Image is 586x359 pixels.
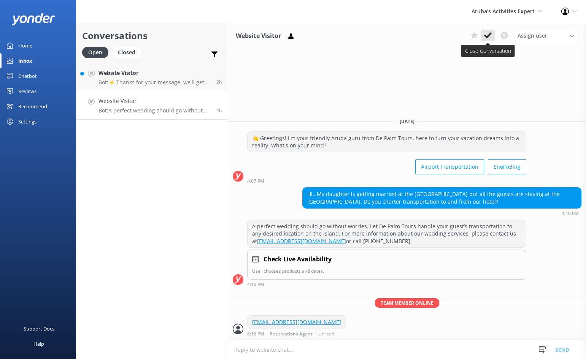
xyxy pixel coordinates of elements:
a: [EMAIL_ADDRESS][DOMAIN_NAME] [257,237,346,245]
strong: 4:07 PM [247,179,264,183]
div: Help [33,336,44,351]
h4: Website Visitor [98,69,211,77]
span: Aruba's Activities Expert [472,8,535,15]
span: • Unread [315,332,334,336]
div: Oct 13 2025 04:10pm (UTC -04:00) America/Caracas [302,210,581,216]
button: Snorkeling [488,159,526,174]
div: Chatbot [18,68,37,84]
div: Oct 13 2025 04:07pm (UTC -04:00) America/Caracas [247,178,526,183]
p: User chooses products and dates. [252,267,521,275]
p: Bot: A perfect wedding should go without worries. Let De Palm Tours handle your guest’s transport... [98,107,211,114]
div: Closed [112,47,141,58]
div: Inbox [18,53,32,68]
div: A perfect wedding should go without worries. Let De Palm Tours handle your guest’s transportation... [248,220,526,248]
a: Website VisitorBot:A perfect wedding should go without worries. Let De Palm Tours handle your gue... [76,91,228,120]
div: 👋 Greetings! I'm your friendly Aruba guru from De Palm Tours, here to turn your vacation dreams i... [248,132,526,152]
button: Airport Transportation [415,159,484,174]
a: Closed [112,48,145,56]
a: [EMAIL_ADDRESS][DOMAIN_NAME] [252,318,341,326]
span: Reservations Agent [270,332,313,336]
div: Recommend [18,99,47,114]
div: Assign User [514,30,578,42]
div: Oct 13 2025 08:16pm (UTC -04:00) America/Caracas [247,331,346,336]
h3: Website Visitor [236,31,281,41]
span: Assign user [518,32,547,40]
span: [DATE] [395,118,419,125]
span: Oct 13 2025 04:10pm (UTC -04:00) America/Caracas [216,107,222,114]
h2: Conversations [82,28,222,43]
div: Reviews [18,84,37,99]
span: Team member online [375,298,439,308]
img: yonder-white-logo.png [11,13,55,25]
div: Settings [18,114,37,129]
h4: Check Live Availability [264,255,332,264]
a: Open [82,48,112,56]
strong: 4:10 PM [562,211,579,216]
div: Oct 13 2025 04:10pm (UTC -04:00) America/Caracas [247,282,526,287]
h4: Website Visitor [98,97,211,105]
a: Website VisitorBot:⚡ Thanks for your message, we'll get back to you as soon as we can.2h [76,63,228,91]
strong: 8:16 PM [247,332,264,336]
div: Hi…My daughter is getting married at the [GEOGRAPHIC_DATA] but all the guests are staying at the ... [303,188,581,208]
strong: 4:10 PM [247,282,264,287]
span: Oct 13 2025 06:10pm (UTC -04:00) America/Caracas [216,79,222,85]
p: Bot: ⚡ Thanks for your message, we'll get back to you as soon as we can. [98,79,211,86]
div: Support Docs [24,321,54,336]
div: Open [82,47,108,58]
div: Home [18,38,32,53]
